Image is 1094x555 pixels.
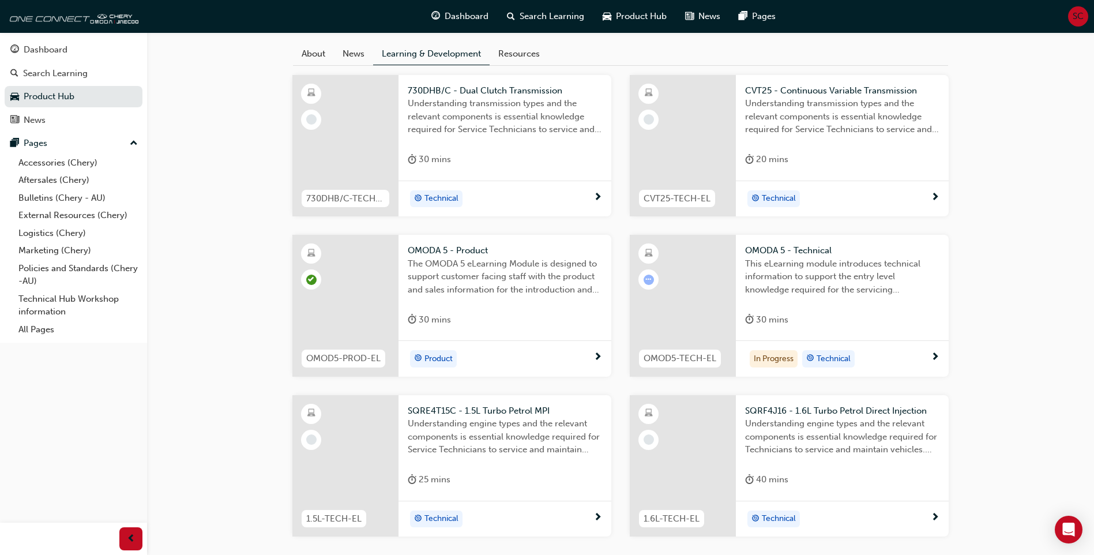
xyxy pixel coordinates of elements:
[745,313,754,327] span: duration-icon
[745,472,788,487] div: 40 mins
[408,152,416,167] span: duration-icon
[408,417,602,456] span: Understanding engine types and the relevant components is essential knowledge required for Servic...
[806,351,814,366] span: target-icon
[745,152,788,167] div: 20 mins
[408,97,602,136] span: Understanding transmission types and the relevant components is essential knowledge required for ...
[373,43,490,65] a: Learning & Development
[408,244,602,257] span: OMODA 5 - Product
[24,137,47,150] div: Pages
[644,192,710,205] span: CVT25-TECH-EL
[292,395,611,537] a: 1.5L-TECH-ELSQRE4T15C - 1.5L Turbo Petrol MPIUnderstanding engine types and the relevant componen...
[10,115,19,126] span: news-icon
[507,9,515,24] span: search-icon
[306,114,317,125] span: learningRecordVerb_NONE-icon
[644,434,654,445] span: learningRecordVerb_NONE-icon
[307,246,315,261] span: learningResourceType_ELEARNING-icon
[745,257,939,297] span: This eLearning module introduces technical information to support the entry level knowledge requi...
[5,39,142,61] a: Dashboard
[750,350,798,367] div: In Progress
[490,43,548,65] a: Resources
[644,275,654,285] span: learningRecordVerb_ATTEMPT-icon
[5,110,142,131] a: News
[5,37,142,133] button: DashboardSearch LearningProduct HubNews
[644,512,700,526] span: 1.6L-TECH-EL
[408,257,602,297] span: The OMODA 5 eLearning Module is designed to support customer facing staff with the product and sa...
[306,352,381,365] span: OMOD5-PROD-EL
[751,192,760,207] span: target-icon
[745,417,939,456] span: Understanding engine types and the relevant components is essential knowledge required for Techni...
[931,513,939,523] span: next-icon
[14,290,142,321] a: Technical Hub Workshop information
[5,133,142,154] button: Pages
[408,472,450,487] div: 25 mins
[751,512,760,527] span: target-icon
[5,63,142,84] a: Search Learning
[745,152,754,167] span: duration-icon
[14,321,142,339] a: All Pages
[127,532,136,546] span: prev-icon
[6,5,138,28] img: oneconnect
[14,207,142,224] a: External Resources (Chery)
[14,242,142,260] a: Marketing (Chery)
[752,10,776,23] span: Pages
[424,352,453,366] span: Product
[306,275,317,285] span: learningRecordVerb_PASS-icon
[745,97,939,136] span: Understanding transmission types and the relevant components is essential knowledge required for ...
[307,406,315,421] span: learningResourceType_ELEARNING-icon
[14,189,142,207] a: Bulletins (Chery - AU)
[644,352,716,365] span: OMOD5-TECH-EL
[307,86,315,101] span: learningResourceType_ELEARNING-icon
[130,136,138,151] span: up-icon
[745,244,939,257] span: OMODA 5 - Technical
[414,512,422,527] span: target-icon
[292,235,611,377] a: OMOD5-PROD-ELOMODA 5 - ProductThe OMODA 5 eLearning Module is designed to support customer facing...
[745,472,754,487] span: duration-icon
[730,5,785,28] a: pages-iconPages
[424,192,458,205] span: Technical
[645,406,653,421] span: learningResourceType_ELEARNING-icon
[1055,516,1082,543] div: Open Intercom Messenger
[414,192,422,207] span: target-icon
[10,45,19,55] span: guage-icon
[5,86,142,107] a: Product Hub
[745,313,788,327] div: 30 mins
[14,154,142,172] a: Accessories (Chery)
[431,9,440,24] span: guage-icon
[520,10,584,23] span: Search Learning
[292,75,611,217] a: 730DHB/C-TECH-EL730DHB/C - Dual Clutch TransmissionUnderstanding transmission types and the relev...
[616,10,667,23] span: Product Hub
[1068,6,1088,27] button: SC
[593,193,602,203] span: next-icon
[23,67,88,80] div: Search Learning
[306,192,385,205] span: 730DHB/C-TECH-EL
[306,512,362,526] span: 1.5L-TECH-EL
[593,352,602,363] span: next-icon
[645,86,653,101] span: learningResourceType_ELEARNING-icon
[630,75,949,217] a: CVT25-TECH-ELCVT25 - Continuous Variable TransmissionUnderstanding transmission types and the rel...
[762,192,796,205] span: Technical
[698,10,720,23] span: News
[408,152,451,167] div: 30 mins
[603,9,611,24] span: car-icon
[1073,10,1084,23] span: SC
[24,114,46,127] div: News
[762,512,796,526] span: Technical
[424,512,458,526] span: Technical
[408,313,451,327] div: 30 mins
[334,43,373,65] a: News
[445,10,488,23] span: Dashboard
[931,193,939,203] span: next-icon
[676,5,730,28] a: news-iconNews
[645,246,653,261] span: learningResourceType_ELEARNING-icon
[14,224,142,242] a: Logistics (Chery)
[422,5,498,28] a: guage-iconDashboard
[306,434,317,445] span: learningRecordVerb_NONE-icon
[10,138,19,149] span: pages-icon
[293,43,334,65] a: About
[739,9,747,24] span: pages-icon
[644,114,654,125] span: learningRecordVerb_NONE-icon
[817,352,851,366] span: Technical
[745,84,939,97] span: CVT25 - Continuous Variable Transmission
